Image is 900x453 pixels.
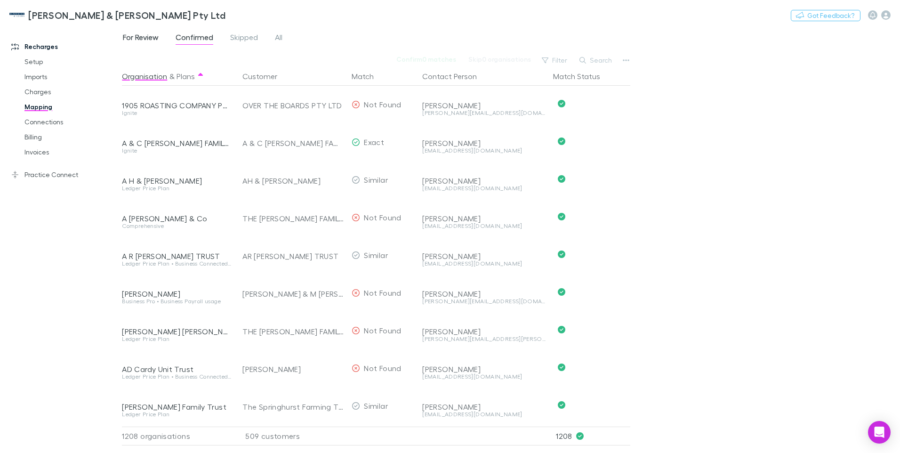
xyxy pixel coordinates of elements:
span: Skipped [230,32,258,45]
a: Charges [15,84,127,99]
div: [PERSON_NAME][EMAIL_ADDRESS][DOMAIN_NAME] [422,110,546,116]
svg: Confirmed [558,213,565,220]
div: Ignite [122,148,231,154]
span: Not Found [364,364,401,372]
a: Invoices [15,145,127,160]
button: Plans [177,67,195,86]
div: [PERSON_NAME] [242,350,344,388]
svg: Confirmed [558,326,565,333]
div: Business Pro • Business Payroll usage [122,299,231,304]
button: Confirm0 matches [390,54,462,65]
div: 509 customers [235,427,348,445]
div: A & C [PERSON_NAME] FAMILY TRUST [122,138,231,148]
svg: Confirmed [558,364,565,371]
div: [PERSON_NAME] [422,402,546,412]
button: Filter [537,55,573,66]
svg: Confirmed [558,175,565,183]
div: OVER THE BOARDS PTY LTD [242,87,344,124]
div: A R [PERSON_NAME] TRUST [122,251,231,261]
span: Not Found [364,288,401,297]
div: [EMAIL_ADDRESS][DOMAIN_NAME] [422,223,546,229]
a: Imports [15,69,127,84]
div: Open Intercom Messenger [868,421,891,444]
div: & [122,67,231,86]
span: Not Found [364,326,401,335]
div: Comprehensive [122,223,231,229]
svg: Confirmed [558,401,565,409]
div: [EMAIL_ADDRESS][DOMAIN_NAME] [422,148,546,154]
a: Mapping [15,99,127,114]
button: Search [575,55,618,66]
button: Match Status [553,67,611,86]
button: Organisation [122,67,167,86]
div: [EMAIL_ADDRESS][DOMAIN_NAME] [422,412,546,417]
div: THE [PERSON_NAME] FAMILY TRUST [242,313,344,350]
div: [PERSON_NAME] [422,214,546,223]
div: THE [PERSON_NAME] FAMILY TRUST [242,200,344,237]
button: Match [352,67,385,86]
div: A & C [PERSON_NAME] FAMILY TRUST [242,124,344,162]
a: Setup [15,54,127,69]
div: Ledger Price Plan • Business Connected Ledger [122,261,231,267]
div: 1905 ROASTING COMPANY PTY LTD [122,101,231,110]
div: Ledger Price Plan [122,412,231,417]
h3: [PERSON_NAME] & [PERSON_NAME] Pty Ltd [28,9,225,21]
span: All [275,32,282,45]
img: McWhirter & Leong Pty Ltd's Logo [9,9,24,21]
svg: Confirmed [558,288,565,296]
svg: Confirmed [558,251,565,258]
div: [PERSON_NAME] [422,251,546,261]
button: Contact Person [422,67,488,86]
div: [PERSON_NAME] [PERSON_NAME] & [PERSON_NAME] [122,327,231,336]
div: [PERSON_NAME] [422,364,546,374]
div: [PERSON_NAME] [422,101,546,110]
div: Ignite [122,110,231,116]
div: [PERSON_NAME][EMAIL_ADDRESS][DOMAIN_NAME] [422,299,546,304]
div: AR [PERSON_NAME] TRUST [242,237,344,275]
a: Billing [15,129,127,145]
div: [PERSON_NAME] [422,289,546,299]
div: Ledger Price Plan [122,336,231,342]
div: The Springhurst Farming Trust [242,388,344,426]
div: [EMAIL_ADDRESS][DOMAIN_NAME] [422,374,546,380]
div: A [PERSON_NAME] & Co [122,214,231,223]
div: [PERSON_NAME] [422,138,546,148]
div: A H & [PERSON_NAME] [122,176,231,186]
button: Customer [242,67,289,86]
div: Ledger Price Plan [122,186,231,191]
span: Similar [364,251,388,259]
svg: Confirmed [558,100,565,107]
span: Not Found [364,100,401,109]
div: [EMAIL_ADDRESS][DOMAIN_NAME] [422,186,546,191]
a: Practice Connect [2,167,127,182]
div: AH & [PERSON_NAME] [242,162,344,200]
span: Exact [364,138,384,146]
p: 1208 [556,427,630,445]
div: AD Cardy Unit Trust [122,364,231,374]
a: [PERSON_NAME] & [PERSON_NAME] Pty Ltd [4,4,231,26]
span: For Review [123,32,159,45]
button: Skip0 organisations [462,54,537,65]
div: [PERSON_NAME] Family Trust [122,402,231,412]
button: Got Feedback? [791,10,860,21]
div: [PERSON_NAME] & M [PERSON_NAME] [242,275,344,313]
div: [PERSON_NAME] [122,289,231,299]
div: [PERSON_NAME] [422,327,546,336]
div: [PERSON_NAME] [422,176,546,186]
a: Connections [15,114,127,129]
div: [EMAIL_ADDRESS][DOMAIN_NAME] [422,261,546,267]
span: Similar [364,175,388,184]
div: 1208 organisations [122,427,235,445]
span: Confirmed [176,32,213,45]
svg: Confirmed [558,138,565,145]
a: Recharges [2,39,127,54]
div: Ledger Price Plan • Business Connected Ledger [122,374,231,380]
div: [PERSON_NAME][EMAIL_ADDRESS][PERSON_NAME][DOMAIN_NAME] [422,336,546,342]
span: Not Found [364,213,401,222]
span: Similar [364,401,388,410]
